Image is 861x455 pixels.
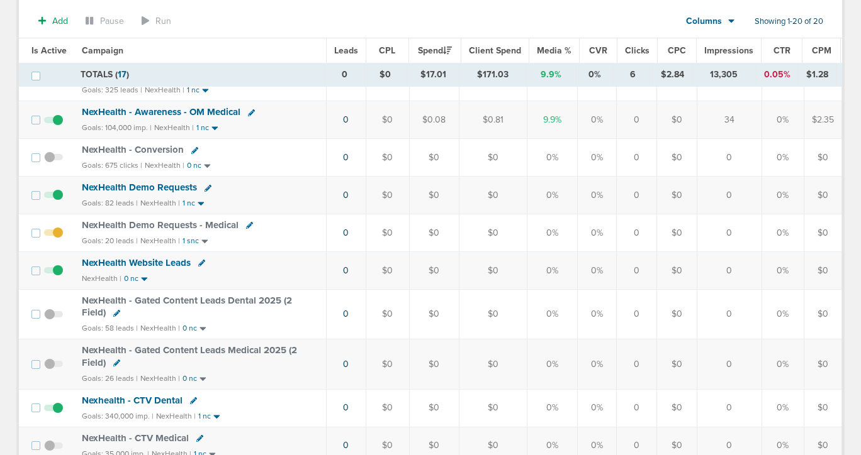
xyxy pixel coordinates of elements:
[804,177,841,214] td: $0
[686,15,722,28] span: Columns
[459,177,527,214] td: $0
[616,251,656,289] td: 0
[469,45,521,56] span: Client Spend
[577,177,616,214] td: 0%
[762,139,804,177] td: 0%
[343,152,349,163] a: 0
[459,139,527,177] td: $0
[656,214,697,252] td: $0
[82,161,142,170] small: Goals: 675 clicks |
[614,63,653,86] td: 6
[82,85,142,95] small: Goals: 325 leads |
[577,101,616,139] td: 0%
[31,12,75,30] button: Add
[459,214,527,252] td: $0
[196,123,209,133] small: 1 nc
[526,63,575,86] td: 9.9%
[527,289,577,339] td: 0%
[704,45,753,56] span: Impressions
[575,63,613,86] td: 0%
[409,339,459,389] td: $0
[697,289,762,339] td: 0
[82,123,152,133] small: Goals: 104,000 imp. |
[343,359,349,370] a: 0
[577,389,616,427] td: 0%
[527,177,577,214] td: 0%
[697,214,762,252] td: 0
[82,324,138,333] small: Goals: 58 leads |
[589,45,607,56] span: CVR
[537,45,571,56] span: Media %
[527,251,577,289] td: 0%
[656,339,697,389] td: $0
[409,101,459,139] td: $0.08
[459,101,527,139] td: $0.81
[577,339,616,389] td: 0%
[82,412,154,421] small: Goals: 340,000 imp. |
[82,106,240,118] span: NexHealth - Awareness - OM Medical
[527,139,577,177] td: 0%
[656,289,697,339] td: $0
[82,199,138,208] small: Goals: 82 leads |
[183,374,197,383] small: 0 nc
[82,395,183,406] span: Nexhealth - CTV Dental
[616,101,656,139] td: 0
[656,177,697,214] td: $0
[366,101,409,139] td: $0
[140,236,180,245] small: NexHealth |
[616,139,656,177] td: 0
[82,274,121,283] small: NexHealth |
[527,339,577,389] td: 0%
[804,339,841,389] td: $0
[697,101,762,139] td: 34
[409,139,459,177] td: $0
[187,161,201,170] small: 0 nc
[140,199,180,207] small: NexHealth |
[343,440,349,451] a: 0
[459,289,527,339] td: $0
[755,16,823,27] span: Showing 1-20 of 20
[762,214,804,252] td: 0%
[812,45,831,56] span: CPM
[804,389,841,427] td: $0
[697,251,762,289] td: 0
[656,139,697,177] td: $0
[145,161,184,170] small: NexHealth |
[409,214,459,252] td: $0
[697,177,762,214] td: 0
[409,177,459,214] td: $0
[527,101,577,139] td: 9.9%
[82,182,197,193] span: NexHealth Demo Requests
[343,227,349,238] a: 0
[156,412,196,420] small: NexHealth |
[616,177,656,214] td: 0
[343,309,349,319] a: 0
[616,339,656,389] td: 0
[82,219,239,231] span: NexHealth Demo Requests - Medical
[82,374,138,383] small: Goals: 26 leads |
[656,251,697,289] td: $0
[82,236,138,246] small: Goals: 20 leads |
[804,139,841,177] td: $0
[804,251,841,289] td: $0
[804,214,841,252] td: $0
[697,139,762,177] td: 0
[31,45,67,56] span: Is Active
[804,289,841,339] td: $0
[577,139,616,177] td: 0%
[366,389,409,427] td: $0
[616,389,656,427] td: 0
[82,344,297,368] span: NexHealth - Gated Content Leads Medical 2025 (2 Field)
[774,45,791,56] span: CTR
[82,144,184,155] span: NexHealth - Conversion
[73,63,325,86] td: TOTALS ( )
[366,251,409,289] td: $0
[366,177,409,214] td: $0
[577,289,616,339] td: 0%
[762,389,804,427] td: 0%
[762,251,804,289] td: 0%
[140,324,180,332] small: NexHealth |
[762,289,804,339] td: 0%
[145,85,184,94] small: NexHealth |
[343,190,349,200] a: 0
